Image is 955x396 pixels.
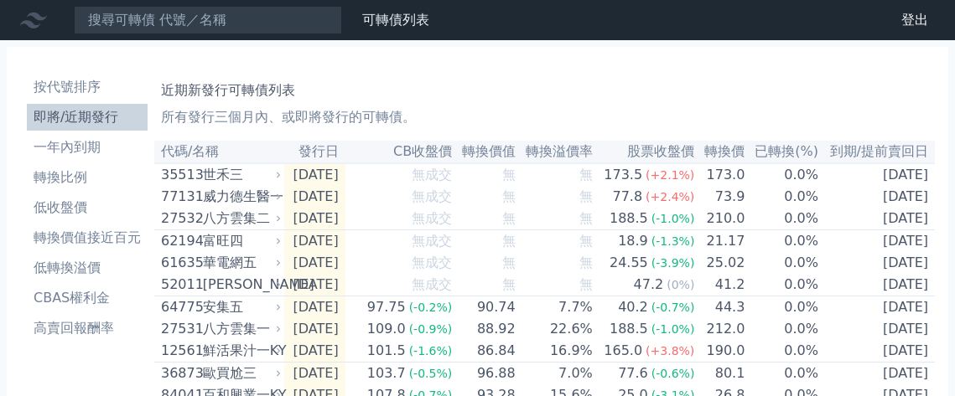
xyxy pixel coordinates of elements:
[161,319,199,339] div: 27531
[745,208,819,230] td: 0.0%
[502,233,516,249] span: 無
[161,253,199,273] div: 61635
[364,319,409,339] div: 109.0
[161,208,199,229] div: 27532
[819,230,935,253] td: [DATE]
[203,187,278,207] div: 威力德生醫一
[27,77,148,97] li: 按代號排序
[646,190,694,203] span: (+2.4%)
[579,276,593,292] span: 無
[594,141,696,163] th: 股票收盤價
[284,141,345,163] th: 發行日
[27,107,148,127] li: 即將/近期發行
[579,210,593,226] span: 無
[651,256,695,270] span: (-3.9%)
[284,186,345,208] td: [DATE]
[203,363,278,383] div: 歐買尬三
[203,341,278,361] div: 鮮活果汁一KY
[819,318,935,340] td: [DATE]
[502,188,516,204] span: 無
[695,274,745,296] td: 41.2
[203,319,278,339] div: 八方雲集一
[284,340,345,363] td: [DATE]
[284,274,345,296] td: [DATE]
[161,80,928,100] h1: 近期新發行可轉債列表
[651,367,695,380] span: (-0.6%)
[284,363,345,385] td: [DATE]
[615,363,651,383] div: 77.6
[412,255,452,270] span: 無成交
[161,275,199,295] div: 52011
[27,288,148,308] li: CBAS權利金
[695,163,745,186] td: 173.0
[27,198,148,218] li: 低收盤價
[203,297,278,317] div: 安集五
[745,318,819,340] td: 0.0%
[453,141,516,163] th: 轉換價值
[284,296,345,319] td: [DATE]
[695,296,745,319] td: 44.3
[745,230,819,253] td: 0.0%
[819,141,935,163] th: 到期/提前賣回日
[502,255,516,270] span: 無
[606,253,651,273] div: 24.55
[745,296,819,319] td: 0.0%
[516,318,594,340] td: 22.6%
[819,252,935,274] td: [DATE]
[412,233,452,249] span: 無成交
[453,296,516,319] td: 90.74
[27,194,148,221] a: 低收盤價
[600,341,646,361] div: 165.0
[745,141,819,163] th: 已轉換(%)
[27,74,148,100] a: 按代號排序
[651,322,695,336] span: (-1.0%)
[502,210,516,226] span: 無
[161,165,199,185] div: 35513
[345,141,454,163] th: CB收盤價
[453,318,516,340] td: 88.92
[27,164,148,191] a: 轉換比例
[161,297,199,317] div: 64775
[631,275,667,295] div: 47.2
[615,231,651,251] div: 18.9
[888,7,942,33] a: 登出
[516,340,594,363] td: 16.9%
[203,231,278,251] div: 富旺四
[695,363,745,385] td: 80.1
[819,208,935,230] td: [DATE]
[502,276,516,292] span: 無
[606,319,651,339] div: 188.5
[745,340,819,363] td: 0.0%
[27,315,148,342] a: 高賣回報酬率
[364,297,409,317] div: 97.75
[695,186,745,208] td: 73.9
[745,186,819,208] td: 0.0%
[579,167,593,183] span: 無
[27,318,148,338] li: 高賣回報酬率
[27,224,148,251] a: 轉換價值接近百元
[412,210,452,226] span: 無成交
[27,228,148,248] li: 轉換價值接近百元
[615,297,651,317] div: 40.2
[745,252,819,274] td: 0.0%
[161,363,199,383] div: 36873
[409,322,453,336] span: (-0.9%)
[606,208,651,229] div: 188.5
[409,344,453,357] span: (-1.6%)
[27,258,148,278] li: 低轉換溢價
[412,167,452,183] span: 無成交
[646,344,694,357] span: (+3.8%)
[819,340,935,363] td: [DATE]
[651,212,695,225] span: (-1.0%)
[646,168,694,182] span: (+2.1%)
[695,252,745,274] td: 25.02
[364,341,409,361] div: 101.5
[516,141,594,163] th: 轉換溢價率
[819,363,935,385] td: [DATE]
[453,340,516,363] td: 86.84
[161,187,199,207] div: 77131
[27,167,148,188] li: 轉換比例
[161,107,928,127] p: 所有發行三個月內、或即將發行的可轉債。
[284,318,345,340] td: [DATE]
[161,231,199,251] div: 62194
